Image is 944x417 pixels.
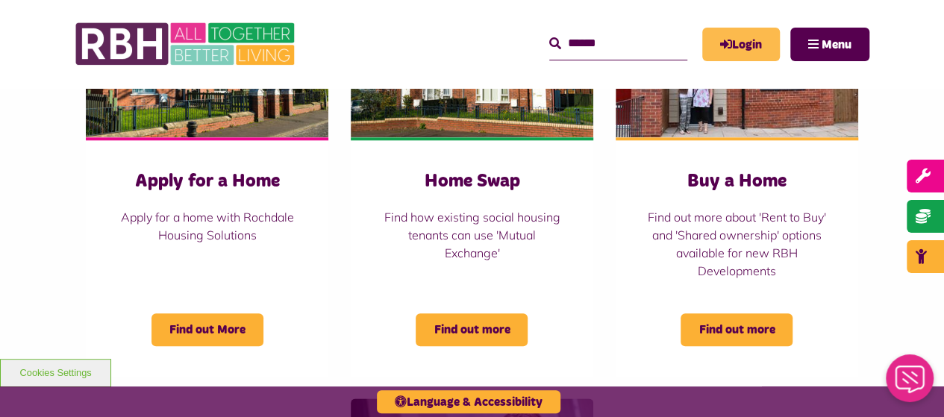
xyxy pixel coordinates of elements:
p: Find how existing social housing tenants can use 'Mutual Exchange' [381,208,563,262]
span: Find out more [416,313,528,346]
h3: Home Swap [381,170,563,193]
h3: Buy a Home [646,170,828,193]
input: Search [549,28,687,60]
span: Menu [822,39,851,51]
p: Apply for a home with Rochdale Housing Solutions [116,208,298,244]
span: Find out More [151,313,263,346]
p: Find out more about 'Rent to Buy' and 'Shared ownership' options available for new RBH Developments [646,208,828,280]
iframe: Netcall Web Assistant for live chat [877,350,944,417]
img: RBH [75,15,298,73]
button: Navigation [790,28,869,61]
button: Language & Accessibility [377,390,560,413]
span: Find out more [681,313,793,346]
h3: Apply for a Home [116,170,298,193]
a: MyRBH [702,28,780,61]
